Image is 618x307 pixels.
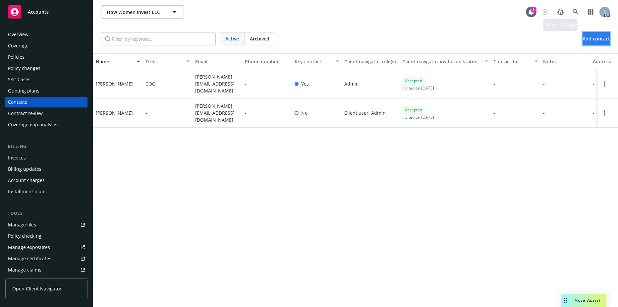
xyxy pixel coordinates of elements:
[250,35,269,42] span: Archived
[245,109,247,116] span: -
[5,242,87,253] a: Manage exposures
[101,32,216,45] input: Filter by keyword...
[8,186,47,197] div: Installment plans
[405,107,422,113] span: Accepted
[5,40,87,51] a: Coverage
[5,97,87,107] a: Contacts
[5,186,87,197] a: Installment plans
[8,265,41,275] div: Manage claims
[5,253,87,264] a: Manage certificates
[8,242,50,253] div: Manage exposures
[8,119,57,130] div: Coverage gap analysis
[195,73,240,94] span: [PERSON_NAME][EMAIL_ADDRESS][DOMAIN_NAME]
[402,58,481,65] div: Client navigator invitation status
[145,58,183,65] div: Title
[225,35,239,42] span: Active
[8,40,28,51] div: Coverage
[8,86,39,96] div: Quoting plans
[8,164,41,174] div: Billing updates
[561,294,606,307] button: Nova Assist
[295,58,332,65] div: Key contact
[5,164,87,174] a: Billing updates
[543,58,588,65] div: Notes
[531,7,536,13] div: 1
[93,53,143,69] button: Name
[554,5,567,19] a: Report a Bug
[583,32,610,45] button: Add contact
[5,108,87,119] a: Contract review
[344,109,386,116] span: Client user, Admin
[543,109,545,116] span: -
[8,29,28,40] div: Overview
[402,114,434,120] span: Invited on [DATE]
[8,52,25,62] div: Policies
[301,80,309,87] span: Yes
[8,175,45,186] div: Account charges
[5,231,87,241] a: Policy checking
[5,143,87,150] div: Billing
[193,53,242,69] button: Email
[543,80,545,87] span: -
[145,109,147,116] span: -
[28,9,49,15] span: Accounts
[5,219,87,230] a: Manage files
[292,53,342,69] button: Key contact
[5,3,87,21] a: Accounts
[96,109,133,116] div: [PERSON_NAME]
[344,58,397,65] div: Client navigator role(s)
[195,58,240,65] div: Email
[101,5,184,19] button: How Women Invest LLC
[584,5,597,19] a: Switch app
[145,80,156,87] span: COO
[344,80,359,87] span: Admin
[245,58,289,65] div: Phone number
[569,5,582,19] a: Search
[96,58,133,65] div: Name
[493,109,495,116] span: -
[561,294,569,307] div: Drag to move
[8,63,40,74] div: Policy changes
[493,58,531,65] div: Contact for
[5,29,87,40] a: Overview
[5,175,87,186] a: Account charges
[8,231,41,241] div: Policy checking
[593,109,594,116] span: -
[8,219,36,230] div: Manage files
[601,80,609,88] a: Open options
[12,285,62,292] span: Open Client Navigator
[96,80,133,87] div: [PERSON_NAME]
[402,85,434,91] span: Invited on [DATE]
[5,265,87,275] a: Manage claims
[5,210,87,217] div: Tools
[5,52,87,62] a: Policies
[5,153,87,163] a: Invoices
[8,108,43,119] div: Contract review
[5,86,87,96] a: Quoting plans
[601,109,609,117] a: Open options
[540,53,590,69] button: Notes
[491,53,540,69] button: Contact for
[400,53,491,69] button: Client navigator invitation status
[143,53,193,69] button: Title
[575,297,601,303] span: Nova Assist
[5,119,87,130] a: Coverage gap analysis
[301,109,308,116] span: No
[195,102,240,123] span: [PERSON_NAME][EMAIL_ADDRESS][DOMAIN_NAME]
[8,74,30,85] div: SSC Cases
[8,153,26,163] div: Invoices
[538,5,552,19] a: Start snowing
[242,53,292,69] button: Phone number
[342,53,400,69] button: Client navigator role(s)
[5,74,87,85] a: SSC Cases
[8,97,27,107] div: Contacts
[245,80,247,87] span: -
[593,80,594,87] span: -
[493,80,495,87] span: -
[8,253,51,264] div: Manage certificates
[583,35,610,42] span: Add contact
[405,78,422,84] span: Accepted
[107,9,164,16] span: How Women Invest LLC
[5,63,87,74] a: Policy changes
